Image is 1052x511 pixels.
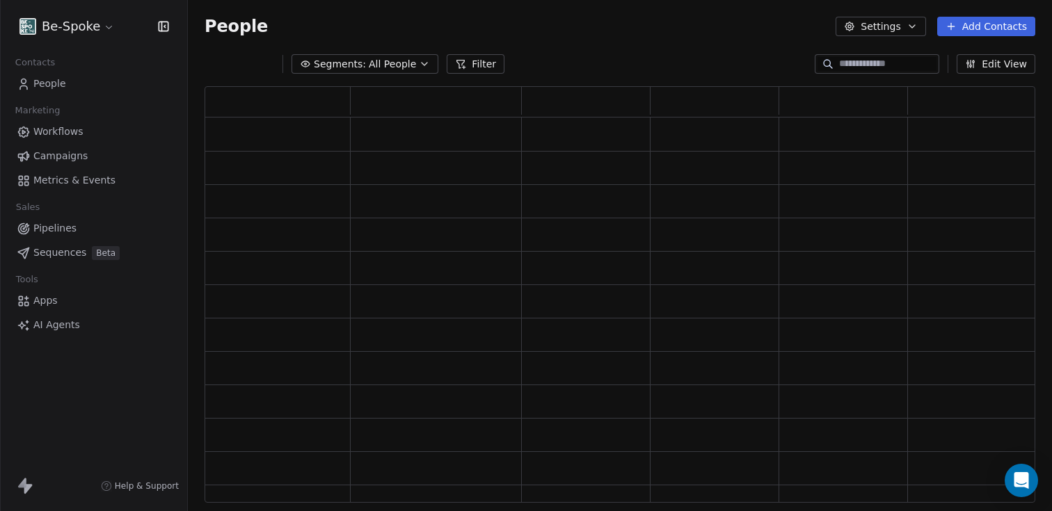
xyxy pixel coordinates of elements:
span: Workflows [33,124,83,139]
img: Facebook%20profile%20picture.png [19,18,36,35]
a: Metrics & Events [11,169,176,192]
span: Apps [33,293,58,308]
button: Filter [447,54,504,74]
span: AI Agents [33,318,80,332]
span: Pipelines [33,221,77,236]
a: Workflows [11,120,176,143]
span: Sales [10,197,46,218]
span: Marketing [9,100,66,121]
a: People [11,72,176,95]
button: Be-Spoke [17,15,118,38]
a: SequencesBeta [11,241,176,264]
a: Pipelines [11,217,176,240]
span: Be-Spoke [42,17,100,35]
div: grid [205,117,1037,503]
button: Add Contacts [937,17,1035,36]
span: Contacts [9,52,61,73]
span: Metrics & Events [33,173,115,188]
button: Settings [836,17,925,36]
span: Sequences [33,245,86,260]
span: Help & Support [115,480,179,492]
a: AI Agents [11,314,176,336]
div: Open Intercom Messenger [1005,464,1038,497]
a: Help & Support [101,480,179,492]
span: All People [369,57,416,72]
a: Campaigns [11,145,176,168]
span: Segments: [314,57,366,72]
span: Tools [10,269,44,290]
button: Edit View [957,54,1035,74]
span: Beta [92,246,120,260]
span: Campaigns [33,149,88,163]
a: Apps [11,289,176,312]
span: People [33,76,66,91]
span: People [205,16,268,37]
